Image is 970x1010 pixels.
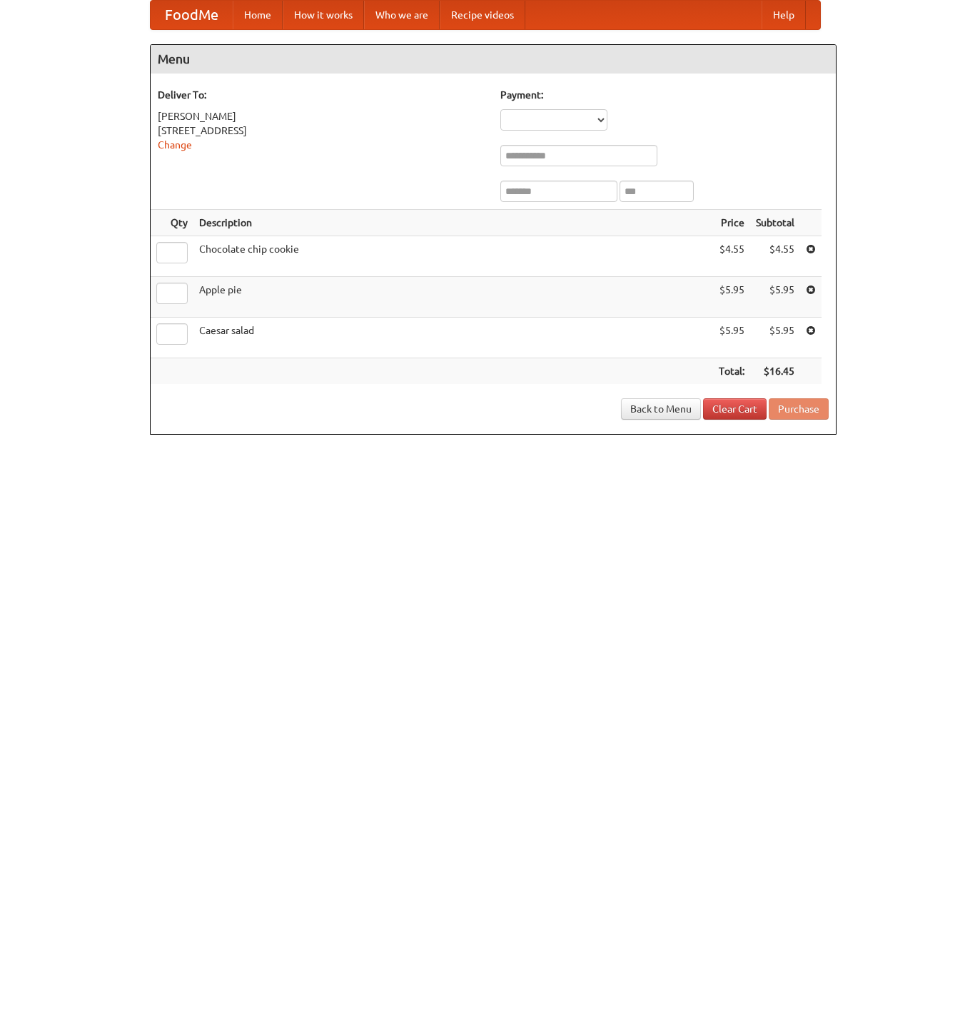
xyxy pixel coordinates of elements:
[283,1,364,29] a: How it works
[762,1,806,29] a: Help
[750,210,800,236] th: Subtotal
[713,277,750,318] td: $5.95
[750,358,800,385] th: $16.45
[158,139,192,151] a: Change
[364,1,440,29] a: Who we are
[158,123,486,138] div: [STREET_ADDRESS]
[158,109,486,123] div: [PERSON_NAME]
[193,318,713,358] td: Caesar salad
[193,277,713,318] td: Apple pie
[703,398,767,420] a: Clear Cart
[713,236,750,277] td: $4.55
[621,398,701,420] a: Back to Menu
[750,236,800,277] td: $4.55
[713,210,750,236] th: Price
[750,277,800,318] td: $5.95
[193,210,713,236] th: Description
[713,358,750,385] th: Total:
[769,398,829,420] button: Purchase
[233,1,283,29] a: Home
[151,210,193,236] th: Qty
[151,1,233,29] a: FoodMe
[750,318,800,358] td: $5.95
[713,318,750,358] td: $5.95
[440,1,525,29] a: Recipe videos
[151,45,836,74] h4: Menu
[193,236,713,277] td: Chocolate chip cookie
[158,88,486,102] h5: Deliver To:
[500,88,829,102] h5: Payment:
